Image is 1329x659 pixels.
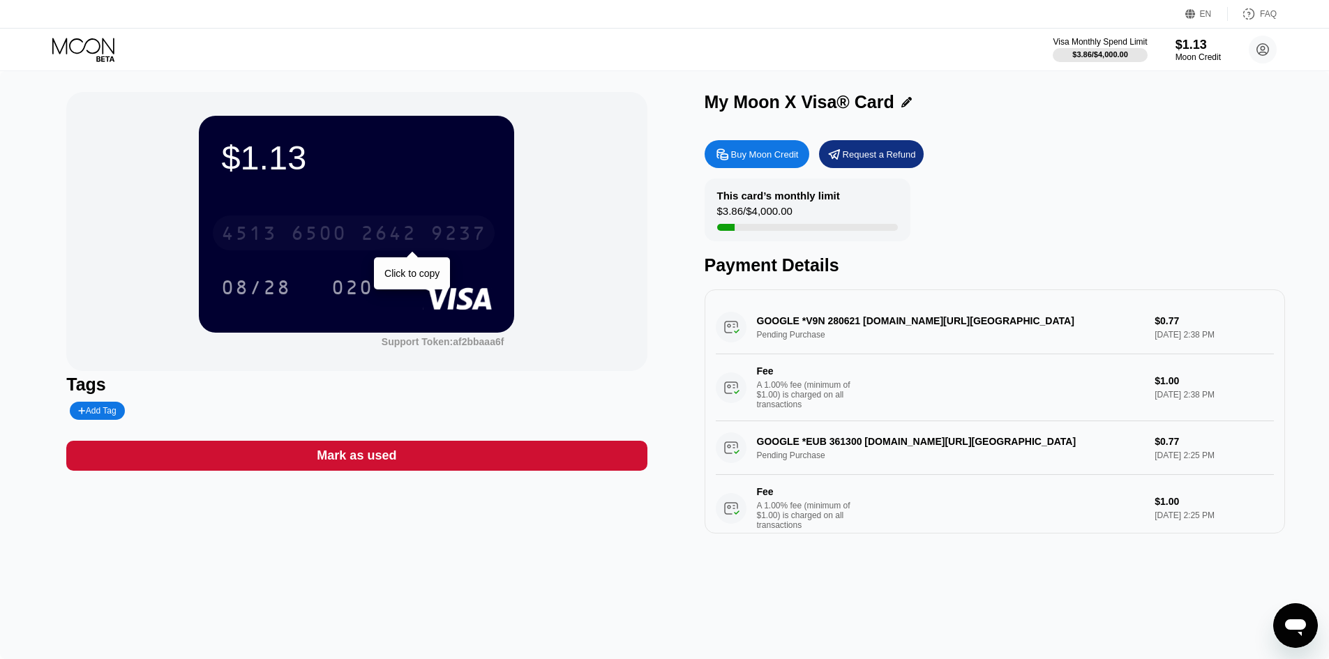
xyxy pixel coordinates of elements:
[1053,37,1147,47] div: Visa Monthly Spend Limit
[1155,510,1273,520] div: [DATE] 2:25 PM
[717,205,793,224] div: $3.86 / $4,000.00
[819,140,924,168] div: Request a Refund
[1176,38,1221,52] div: $1.13
[757,486,855,497] div: Fee
[705,140,809,168] div: Buy Moon Credit
[757,365,855,377] div: Fee
[1053,37,1147,62] div: Visa Monthly Spend Limit$3.86/$4,000.00
[382,336,504,347] div: Support Token:af2bbaaa6f
[731,149,799,160] div: Buy Moon Credit
[1176,38,1221,62] div: $1.13Moon Credit
[211,270,301,305] div: 08/28
[78,406,116,416] div: Add Tag
[321,270,384,305] div: 020
[1200,9,1212,19] div: EN
[1273,603,1318,648] iframe: Nút để khởi chạy cửa sổ nhắn tin
[843,149,916,160] div: Request a Refund
[66,374,647,395] div: Tags
[1228,7,1277,21] div: FAQ
[221,224,277,246] div: 4513
[221,138,492,177] div: $1.13
[1176,52,1221,62] div: Moon Credit
[717,190,840,202] div: This card’s monthly limit
[1155,496,1273,507] div: $1.00
[705,92,894,112] div: My Moon X Visa® Card
[213,215,495,250] div: 4513650026429237
[716,475,1274,542] div: FeeA 1.00% fee (minimum of $1.00) is charged on all transactions$1.00[DATE] 2:25 PM
[1185,7,1228,21] div: EN
[757,501,862,530] div: A 1.00% fee (minimum of $1.00) is charged on all transactions
[384,268,440,279] div: Click to copy
[317,448,396,464] div: Mark as used
[430,224,486,246] div: 9237
[757,380,862,409] div: A 1.00% fee (minimum of $1.00) is charged on all transactions
[70,402,124,420] div: Add Tag
[382,336,504,347] div: Support Token: af2bbaaa6f
[66,441,647,471] div: Mark as used
[331,278,373,301] div: 020
[1260,9,1277,19] div: FAQ
[1072,50,1128,59] div: $3.86 / $4,000.00
[291,224,347,246] div: 6500
[716,354,1274,421] div: FeeA 1.00% fee (minimum of $1.00) is charged on all transactions$1.00[DATE] 2:38 PM
[705,255,1285,275] div: Payment Details
[1155,375,1273,386] div: $1.00
[1155,390,1273,400] div: [DATE] 2:38 PM
[221,278,291,301] div: 08/28
[361,224,416,246] div: 2642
